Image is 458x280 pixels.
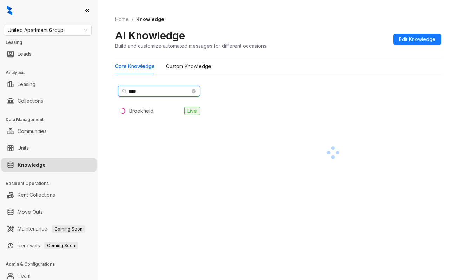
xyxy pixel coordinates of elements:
[1,141,97,155] li: Units
[8,25,87,35] span: United Apartment Group
[1,158,97,172] li: Knowledge
[1,124,97,138] li: Communities
[129,107,153,115] div: Brookfield
[192,89,196,93] span: close-circle
[6,116,98,123] h3: Data Management
[132,15,133,23] li: /
[1,77,97,91] li: Leasing
[136,16,164,22] span: Knowledge
[1,94,97,108] li: Collections
[1,188,97,202] li: Rent Collections
[18,141,29,155] a: Units
[115,42,267,49] div: Build and customize automated messages for different occasions.
[18,188,55,202] a: Rent Collections
[115,62,155,70] div: Core Knowledge
[122,89,127,94] span: search
[7,6,12,15] img: logo
[166,62,211,70] div: Custom Knowledge
[1,47,97,61] li: Leads
[393,34,441,45] button: Edit Knowledge
[1,205,97,219] li: Move Outs
[18,239,78,253] a: RenewalsComing Soon
[114,15,130,23] a: Home
[18,77,35,91] a: Leasing
[18,158,46,172] a: Knowledge
[1,222,97,236] li: Maintenance
[184,107,200,115] span: Live
[6,261,98,267] h3: Admin & Configurations
[6,69,98,76] h3: Analytics
[52,225,85,233] span: Coming Soon
[18,124,47,138] a: Communities
[1,239,97,253] li: Renewals
[18,47,32,61] a: Leads
[18,94,43,108] a: Collections
[6,180,98,187] h3: Resident Operations
[18,205,43,219] a: Move Outs
[115,29,185,42] h2: AI Knowledge
[44,242,78,249] span: Coming Soon
[399,35,436,43] span: Edit Knowledge
[6,39,98,46] h3: Leasing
